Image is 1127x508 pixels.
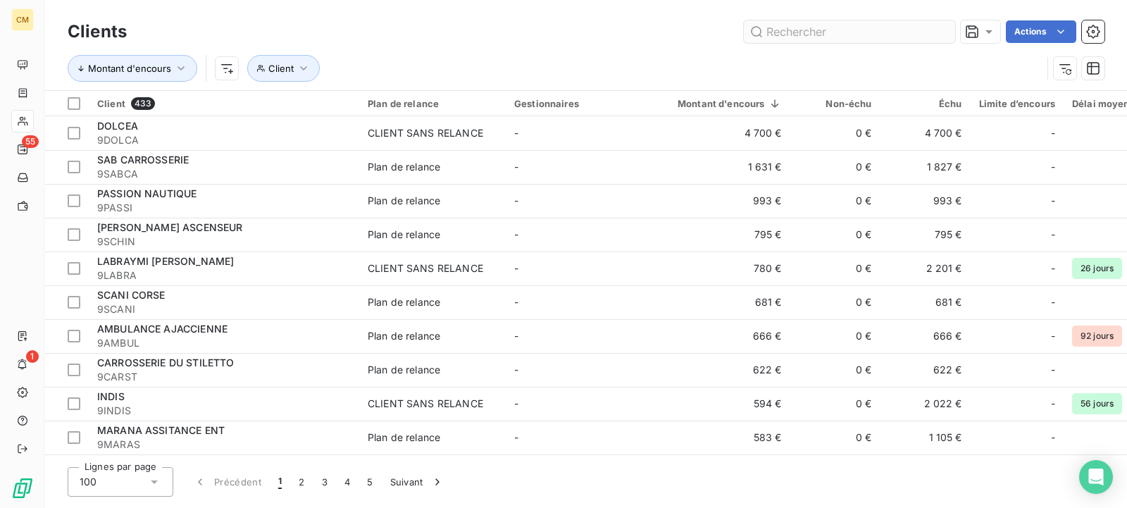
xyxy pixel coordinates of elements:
[97,289,166,301] span: SCANI CORSE
[1051,126,1055,140] span: -
[278,475,282,489] span: 1
[514,364,518,376] span: -
[652,319,790,353] td: 666 €
[514,98,644,109] div: Gestionnaires
[799,98,872,109] div: Non-échu
[247,55,320,82] button: Client
[790,150,880,184] td: 0 €
[97,357,234,368] span: CARROSSERIE DU STILETTO
[88,63,171,74] span: Montant d'encours
[1051,228,1055,242] span: -
[652,116,790,150] td: 4 700 €
[97,404,351,418] span: 9INDIS
[97,323,228,335] span: AMBULANCE AJACCIENNE
[661,98,782,109] div: Montant d'encours
[368,397,483,411] div: CLIENT SANS RELANCE
[1051,194,1055,208] span: -
[11,477,34,500] img: Logo LeanPay
[368,329,440,343] div: Plan de relance
[652,184,790,218] td: 993 €
[313,467,336,497] button: 3
[97,221,242,233] span: [PERSON_NAME] ASCENSEUR
[368,98,497,109] div: Plan de relance
[1079,460,1113,494] div: Open Intercom Messenger
[514,262,518,274] span: -
[97,268,351,283] span: 9LABRA
[97,424,225,436] span: MARANA ASSITANCE ENT
[790,218,880,252] td: 0 €
[790,353,880,387] td: 0 €
[368,194,440,208] div: Plan de relance
[880,319,971,353] td: 666 €
[652,387,790,421] td: 594 €
[1051,363,1055,377] span: -
[97,336,351,350] span: 9AMBUL
[1072,258,1122,279] span: 26 jours
[97,167,351,181] span: 9SABCA
[97,98,125,109] span: Client
[368,363,440,377] div: Plan de relance
[97,120,138,132] span: DOLCEA
[514,194,518,206] span: -
[880,218,971,252] td: 795 €
[790,184,880,218] td: 0 €
[1051,430,1055,445] span: -
[97,390,125,402] span: INDIS
[97,302,351,316] span: 9SCANI
[514,330,518,342] span: -
[97,133,351,147] span: 9DOLCA
[790,454,880,488] td: 0 €
[336,467,359,497] button: 4
[652,218,790,252] td: 795 €
[652,421,790,454] td: 583 €
[359,467,381,497] button: 5
[185,467,270,497] button: Précédent
[880,285,971,319] td: 681 €
[268,63,294,74] span: Client
[97,255,234,267] span: LABRAYMI [PERSON_NAME]
[368,160,440,174] div: Plan de relance
[880,421,971,454] td: 1 105 €
[790,285,880,319] td: 0 €
[80,475,96,489] span: 100
[97,154,189,166] span: SAB CARROSSERIE
[880,387,971,421] td: 2 022 €
[744,20,955,43] input: Rechercher
[880,353,971,387] td: 622 €
[880,116,971,150] td: 4 700 €
[26,350,39,363] span: 1
[368,295,440,309] div: Plan de relance
[368,126,483,140] div: CLIENT SANS RELANCE
[22,135,39,148] span: 55
[790,319,880,353] td: 0 €
[1051,295,1055,309] span: -
[290,467,313,497] button: 2
[368,228,440,242] div: Plan de relance
[979,98,1055,109] div: Limite d’encours
[880,184,971,218] td: 993 €
[1072,393,1122,414] span: 56 jours
[880,150,971,184] td: 1 827 €
[514,161,518,173] span: -
[880,252,971,285] td: 2 201 €
[652,150,790,184] td: 1 631 €
[97,201,351,215] span: 9PASSI
[1051,261,1055,275] span: -
[1006,20,1076,43] button: Actions
[1072,326,1122,347] span: 92 jours
[790,252,880,285] td: 0 €
[382,467,453,497] button: Suivant
[790,116,880,150] td: 0 €
[131,97,155,110] span: 433
[97,187,197,199] span: PASSION NAUTIQUE
[652,454,790,488] td: 564 €
[889,98,962,109] div: Échu
[652,353,790,387] td: 622 €
[514,431,518,443] span: -
[97,235,351,249] span: 9SCHIN
[652,285,790,319] td: 681 €
[514,228,518,240] span: -
[11,8,34,31] div: CM
[790,387,880,421] td: 0 €
[97,438,351,452] span: 9MARAS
